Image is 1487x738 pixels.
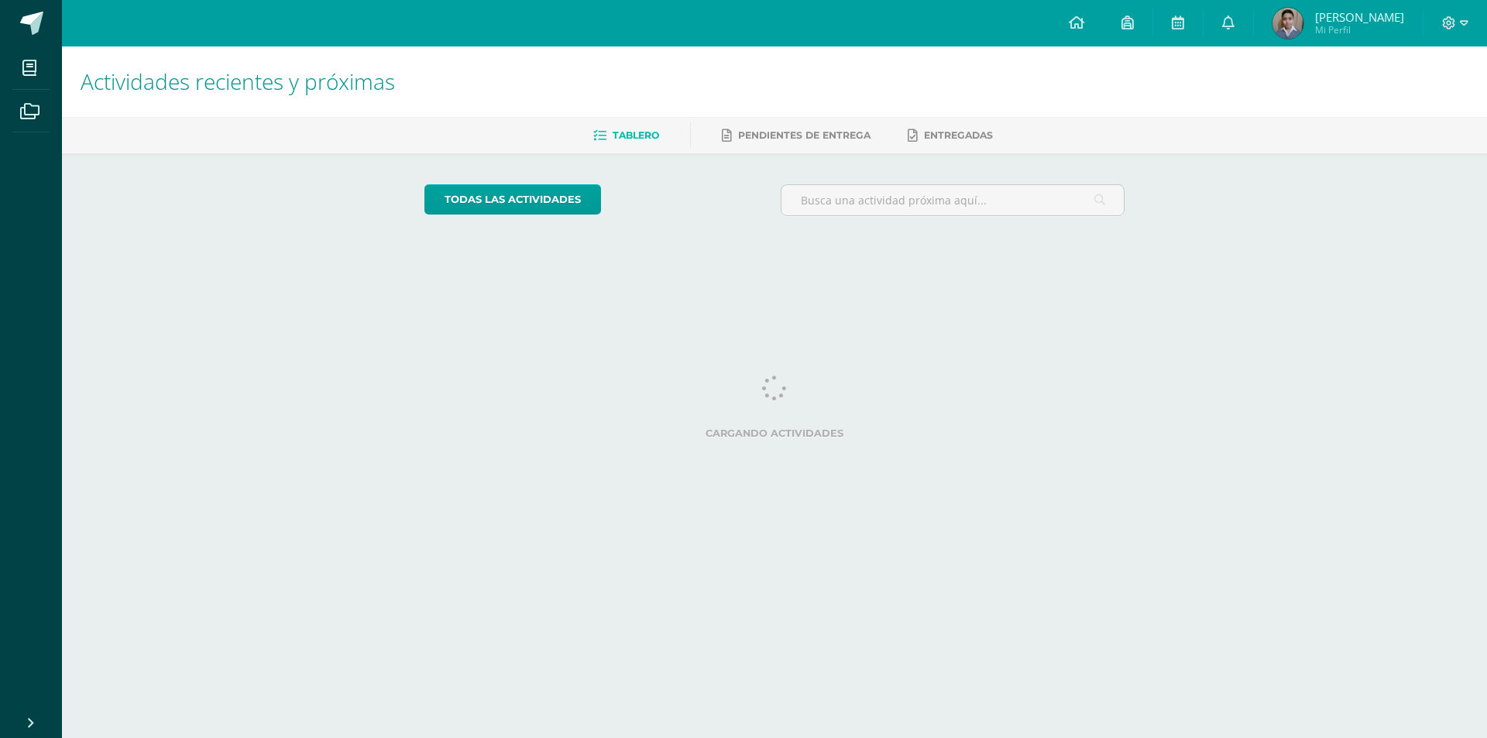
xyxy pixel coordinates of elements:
[613,129,659,141] span: Tablero
[1315,23,1404,36] span: Mi Perfil
[81,67,395,96] span: Actividades recientes y próximas
[924,129,993,141] span: Entregadas
[722,123,871,148] a: Pendientes de entrega
[424,184,601,215] a: todas las Actividades
[908,123,993,148] a: Entregadas
[424,427,1125,439] label: Cargando actividades
[1272,8,1303,39] img: 018655c7dd68bff3bff3ececceb900c9.png
[1315,9,1404,25] span: [PERSON_NAME]
[738,129,871,141] span: Pendientes de entrega
[593,123,659,148] a: Tablero
[781,185,1125,215] input: Busca una actividad próxima aquí...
